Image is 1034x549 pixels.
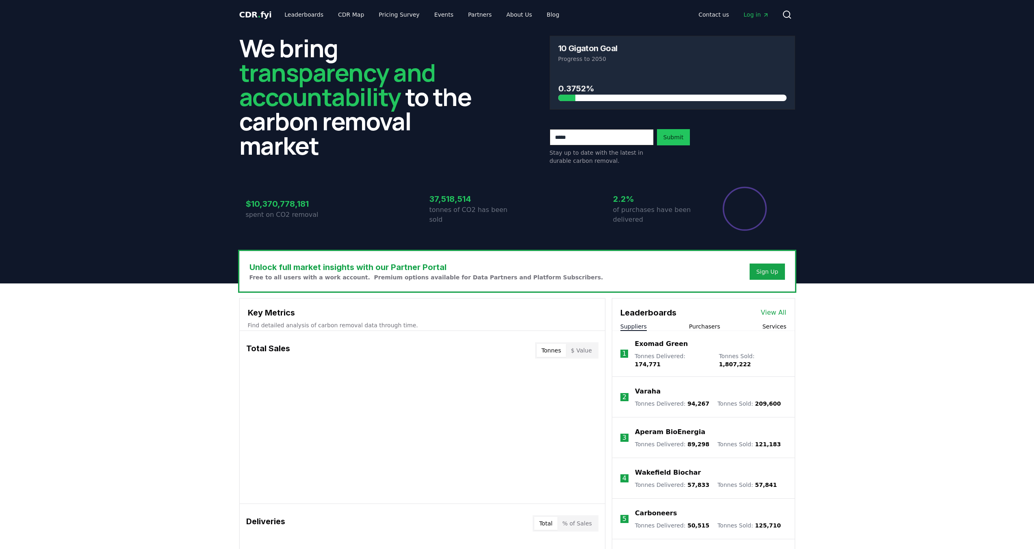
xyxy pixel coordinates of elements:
span: Log in [744,11,769,19]
span: 121,183 [755,441,781,447]
p: Tonnes Delivered : [635,521,709,530]
p: 4 [622,473,626,483]
button: $ Value [566,344,597,357]
a: CDR Map [332,7,371,22]
a: Exomad Green [635,339,688,349]
h3: Key Metrics [248,307,597,319]
a: CDR.fyi [239,9,272,20]
a: Contact us [692,7,735,22]
p: 1 [622,349,626,359]
span: 57,841 [755,482,777,488]
p: Tonnes Delivered : [635,481,709,489]
p: of purchases have been delivered [613,205,701,225]
button: Suppliers [620,322,647,331]
a: Aperam BioEnergia [635,427,705,437]
a: Pricing Survey [372,7,426,22]
p: Tonnes Sold : [718,440,781,448]
p: Tonnes Sold : [718,521,781,530]
a: Events [428,7,460,22]
p: Tonnes Delivered : [635,352,711,368]
span: 50,515 [687,522,709,529]
h2: We bring to the carbon removal market [239,36,485,158]
a: View All [761,308,787,318]
h3: 37,518,514 [429,193,517,205]
span: 174,771 [635,361,661,367]
p: 3 [622,433,626,443]
a: Wakefield Biochar [635,468,701,478]
span: 209,600 [755,400,781,407]
p: Find detailed analysis of carbon removal data through time. [248,321,597,329]
button: Services [762,322,786,331]
p: Tonnes Sold : [718,481,777,489]
p: 5 [622,514,626,524]
p: Free to all users with a work account. Premium options available for Data Partners and Platform S... [249,273,603,281]
a: Varaha [635,387,661,396]
span: CDR fyi [239,10,272,19]
a: Blog [540,7,566,22]
h3: Total Sales [246,342,290,359]
span: transparency and accountability [239,56,436,113]
p: Stay up to date with the latest in durable carbon removal. [550,149,654,165]
h3: Unlock full market insights with our Partner Portal [249,261,603,273]
p: Tonnes Delivered : [635,400,709,408]
button: Total [534,517,557,530]
h3: Deliveries [246,515,285,532]
p: tonnes of CO2 has been sold [429,205,517,225]
p: Tonnes Sold : [718,400,781,408]
h3: 2.2% [613,193,701,205]
a: Partners [462,7,498,22]
p: spent on CO2 removal [246,210,334,220]
a: Carboneers [635,508,677,518]
span: 125,710 [755,522,781,529]
h3: $10,370,778,181 [246,198,334,210]
nav: Main [692,7,775,22]
p: Tonnes Delivered : [635,440,709,448]
p: Tonnes Sold : [719,352,786,368]
button: Tonnes [537,344,566,357]
a: Leaderboards [278,7,330,22]
h3: Leaderboards [620,307,676,319]
p: Progress to 2050 [558,55,787,63]
a: Sign Up [756,268,778,276]
a: About Us [500,7,538,22]
nav: Main [278,7,566,22]
span: . [258,10,260,19]
span: 57,833 [687,482,709,488]
span: 89,298 [687,441,709,447]
button: Purchasers [689,322,720,331]
div: Percentage of sales delivered [722,186,767,231]
p: 2 [622,392,626,402]
a: Log in [737,7,775,22]
span: 1,807,222 [719,361,751,367]
button: Sign Up [750,264,785,280]
button: Submit [657,129,690,145]
h3: 0.3752% [558,82,787,95]
span: 94,267 [687,400,709,407]
button: % of Sales [557,517,597,530]
h3: 10 Gigaton Goal [558,44,618,52]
